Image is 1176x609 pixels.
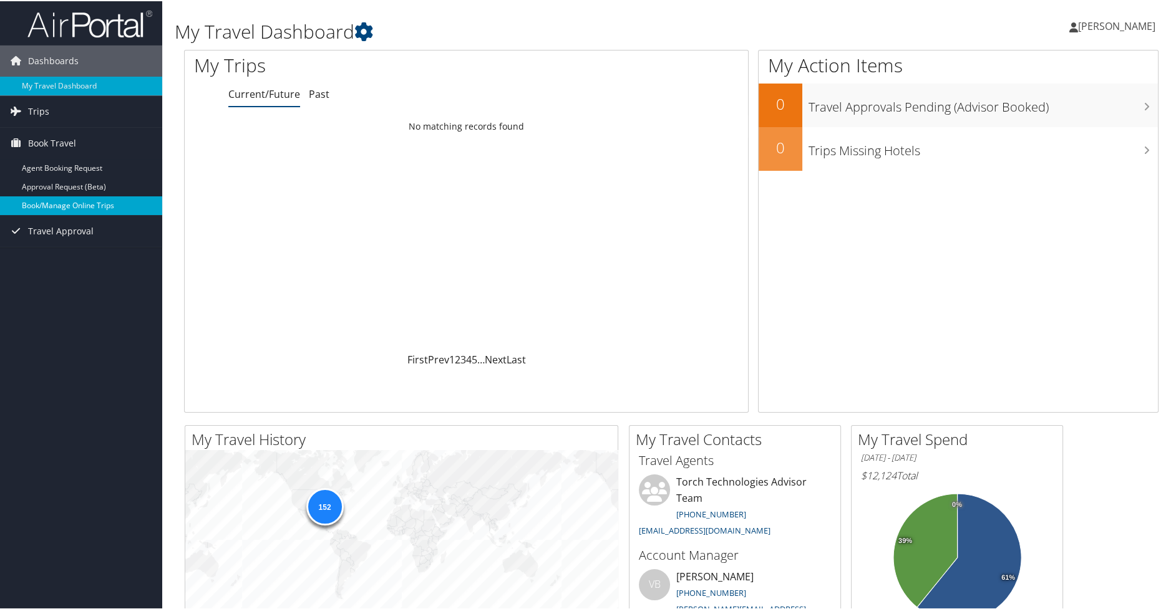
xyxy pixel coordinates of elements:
h6: Total [861,468,1053,481]
h2: 0 [759,136,802,157]
a: [PHONE_NUMBER] [676,507,746,519]
a: Next [484,352,506,365]
a: 1 [449,352,454,365]
h3: Travel Agents [639,451,831,468]
a: Current/Future [228,86,300,100]
a: [EMAIL_ADDRESS][DOMAIN_NAME] [639,524,770,535]
h1: My Trips [194,51,504,77]
img: airportal-logo.png [27,8,152,37]
div: 152 [306,487,343,524]
li: Torch Technologies Advisor Team [633,473,837,540]
a: 2 [454,352,460,365]
h6: [DATE] - [DATE] [861,451,1053,463]
a: First [407,352,427,365]
h1: My Action Items [759,51,1158,77]
a: Prev [427,352,449,365]
span: Trips [28,95,49,126]
h3: Travel Approvals Pending (Advisor Booked) [809,91,1158,115]
span: … [477,352,484,365]
a: Past [309,86,329,100]
a: [PHONE_NUMBER] [676,586,746,597]
a: 4 [465,352,471,365]
h2: My Travel Spend [858,428,1062,449]
tspan: 0% [952,500,962,507]
a: 0Travel Approvals Pending (Advisor Booked) [759,82,1158,126]
span: [PERSON_NAME] [1078,18,1155,32]
a: 0Trips Missing Hotels [759,126,1158,170]
span: Dashboards [28,44,79,75]
h3: Trips Missing Hotels [809,135,1158,158]
div: VB [639,568,670,599]
h3: Account Manager [639,545,831,563]
h2: My Travel History [192,428,618,449]
span: Travel Approval [28,214,94,246]
a: 5 [471,352,477,365]
tspan: 39% [898,536,912,544]
h2: 0 [759,92,802,113]
span: Book Travel [28,127,76,158]
td: No matching records found [185,114,748,137]
a: [PERSON_NAME] [1069,6,1168,44]
tspan: 61% [1001,573,1015,580]
h2: My Travel Contacts [636,428,840,449]
a: Last [506,352,525,365]
h1: My Travel Dashboard [175,17,837,44]
span: $12,124 [861,468,897,481]
a: 3 [460,352,465,365]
